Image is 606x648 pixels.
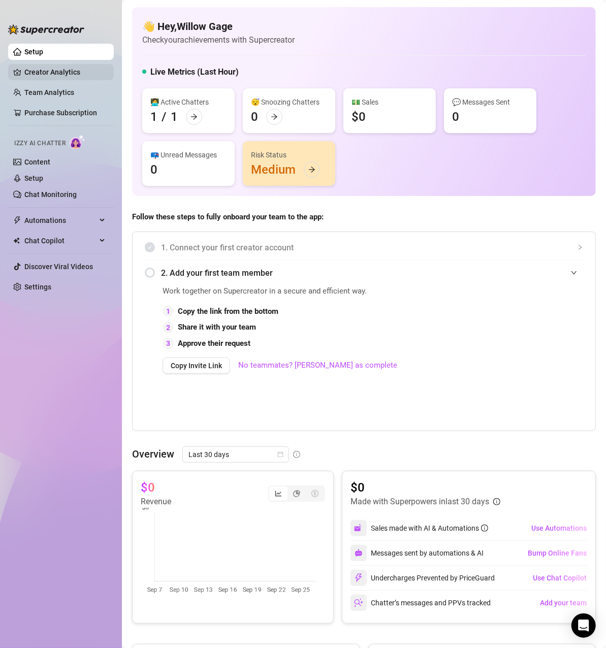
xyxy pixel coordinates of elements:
div: Sales made with AI & Automations [371,523,488,534]
a: Settings [24,283,51,291]
button: Bump Online Fans [527,545,587,561]
img: svg%3e [354,573,363,582]
div: Undercharges Prevented by PriceGuard [350,570,495,586]
img: Chat Copilot [13,237,20,244]
span: 2. Add your first team member [161,267,583,279]
div: Open Intercom Messenger [571,613,596,638]
button: Use Chat Copilot [532,570,587,586]
span: line-chart [275,490,282,497]
span: info-circle [293,451,300,458]
span: thunderbolt [13,216,21,224]
div: 💵 Sales [352,96,428,108]
span: arrow-right [190,113,198,120]
div: 😴 Snoozing Chatters [251,96,327,108]
div: Messages sent by automations & AI [350,545,484,561]
div: Risk Status [251,149,327,160]
h4: 👋 Hey, Willow Gage [142,19,295,34]
span: info-circle [481,525,488,532]
img: svg%3e [355,549,363,557]
div: 0 [150,161,157,178]
div: 1 [171,109,178,125]
a: No teammates? [PERSON_NAME] as complete [238,360,397,372]
div: 3 [163,338,174,349]
strong: Copy the link from the bottom [178,307,278,316]
span: Izzy AI Chatter [14,139,66,148]
span: dollar-circle [311,490,318,497]
a: Setup [24,174,43,182]
span: collapsed [577,244,583,250]
div: 👩‍💻 Active Chatters [150,96,227,108]
div: $0 [352,109,366,125]
span: Copy Invite Link [171,362,222,370]
span: expanded [571,270,577,276]
span: Bump Online Fans [528,549,587,557]
a: Purchase Subscription [24,105,106,121]
strong: Follow these steps to fully onboard your team to the app: [132,212,324,221]
span: Last 30 days [188,447,283,462]
strong: Share it with your team [178,322,256,332]
span: Use Chat Copilot [533,574,587,582]
img: svg%3e [354,524,363,533]
article: Made with Superpowers in last 30 days [350,496,489,508]
img: logo-BBDzfeDw.svg [8,24,84,35]
span: arrow-right [308,166,315,173]
div: 2. Add your first team member [145,261,583,285]
span: Add your team [540,599,587,607]
span: Automations [24,212,97,229]
a: Content [24,158,50,166]
span: Chat Copilot [24,233,97,249]
button: Use Automations [531,520,587,536]
span: 1. Connect your first creator account [161,241,583,254]
a: Chat Monitoring [24,190,77,199]
img: AI Chatter [70,135,85,149]
article: Check your achievements with Supercreator [142,34,295,46]
article: $0 [350,479,500,496]
div: segmented control [268,485,325,502]
div: 💬 Messages Sent [452,96,528,108]
strong: Approve their request [178,339,250,348]
span: arrow-right [271,113,278,120]
span: pie-chart [293,490,300,497]
a: Creator Analytics [24,64,106,80]
span: info-circle [493,498,500,505]
button: Copy Invite Link [163,358,230,374]
article: Overview [132,446,174,462]
div: 0 [452,109,459,125]
div: 1. Connect your first creator account [145,235,583,260]
button: Add your team [539,595,587,611]
h5: Live Metrics (Last Hour) [150,66,239,78]
a: Setup [24,48,43,56]
article: $0 [141,479,155,496]
div: 0 [251,109,258,125]
article: Revenue [141,496,171,508]
span: Use Automations [531,524,587,532]
img: svg%3e [354,598,363,607]
span: calendar [277,451,283,458]
div: 2 [163,322,174,333]
span: Work together on Supercreator in a secure and efficient way. [163,285,397,298]
div: 1 [150,109,157,125]
div: 📪 Unread Messages [150,149,227,160]
a: Discover Viral Videos [24,263,93,271]
div: 1 [163,306,174,317]
div: Chatter’s messages and PPVs tracked [350,595,491,611]
a: Team Analytics [24,88,74,96]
